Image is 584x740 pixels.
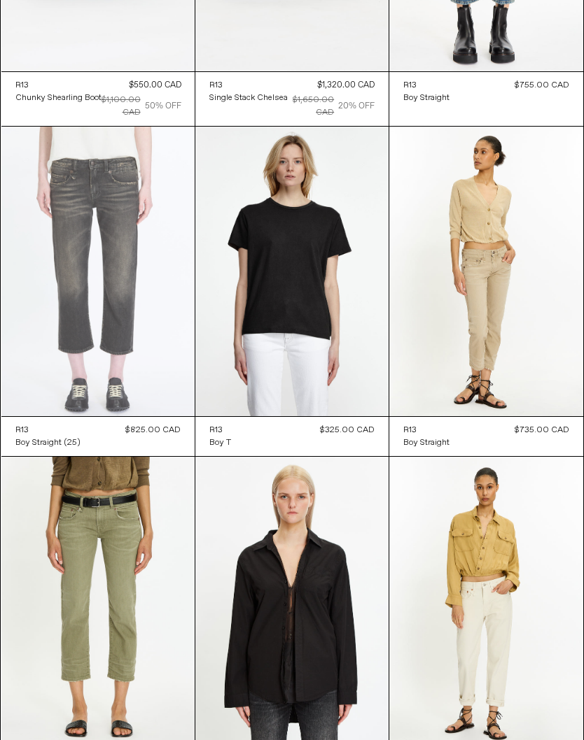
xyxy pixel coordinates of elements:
[15,436,81,449] a: Boy Straight (25)
[403,79,450,92] a: R13
[403,424,450,436] a: R13
[209,425,223,436] div: R13
[338,100,375,113] div: 20% OFF
[15,80,29,92] div: R13
[209,424,231,436] a: R13
[209,79,288,92] a: R13
[288,94,334,119] div: $1,650.00 CAD
[515,79,569,92] div: $755.00 CAD
[1,127,195,416] img: R13 Boy Straight
[403,436,450,449] a: Boy Straight
[15,424,81,436] a: R13
[195,127,389,416] img: Boy T
[317,79,375,92] div: $1,320.00 CAD
[15,92,102,104] a: Chunky Shearling Boot
[515,424,569,436] div: $735.00 CAD
[209,80,223,92] div: R13
[403,80,417,92] div: R13
[209,436,231,449] a: Boy T
[403,92,450,104] a: Boy Straight
[15,79,102,92] a: R13
[209,92,288,104] a: Single Stack Chelsea
[102,94,141,119] div: $1,100.00 CAD
[129,79,181,92] div: $550.00 CAD
[389,127,583,417] img: R13 Boy Straight in sand
[145,100,181,113] div: 50% OFF
[403,425,417,436] div: R13
[320,424,375,436] div: $325.00 CAD
[125,424,181,436] div: $825.00 CAD
[15,425,29,436] div: R13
